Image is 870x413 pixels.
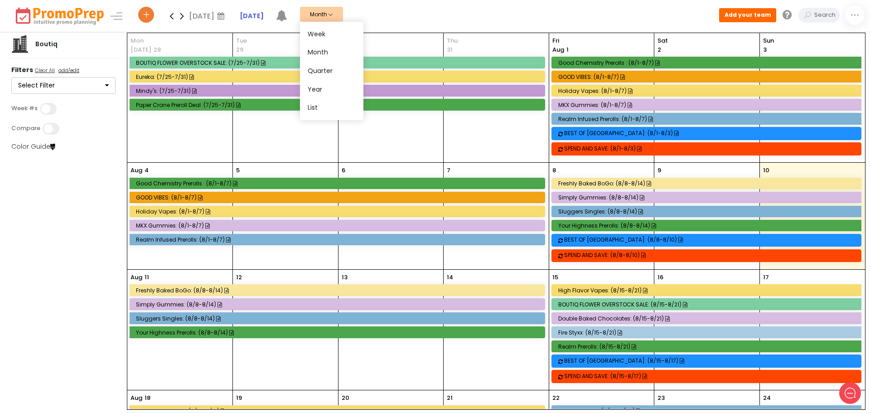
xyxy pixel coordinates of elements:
p: 3 [763,45,767,54]
p: 22 [552,394,560,403]
div: BOUTIQ FLOWER OVERSTOCK SALE: (8/15-8/21) [558,301,858,308]
button: New conversation [14,91,167,109]
div: Good Chemistry Prerolls : (8/1-8/7) [136,180,541,187]
p: 18 [145,394,150,403]
a: Quarter [300,62,363,80]
div: [DATE] [189,9,227,23]
a: [DATE] [240,11,264,21]
p: 12 [236,273,242,282]
span: Sun [763,36,862,45]
div: Double Baked Chocolates: (8/15-8/21) [558,315,858,322]
div: Simply Gummies: (8/8-8/14) [136,301,541,308]
span: We run on Gist [76,317,115,323]
div: Realm Infused Prerolls: (8/1-8/7) [136,236,541,243]
button: Select Filter [11,77,116,94]
div: BEST OF [GEOGRAPHIC_DATA]: (8/15-8/17) [564,357,864,364]
div: GOOD VIBES: (8/1-8/7) [136,194,541,201]
p: 17 [763,273,769,282]
p: 2 [657,45,661,54]
button: Add your team [719,8,776,22]
strong: [DATE] [240,11,264,20]
label: Week #s [11,105,38,112]
p: 13 [342,273,348,282]
p: Aug [130,394,142,403]
div: High Flavor Vapes: (8/15-8/21) [558,287,858,294]
div: Holiday Vapes: (8/1-8/7) [136,208,541,215]
p: 15 [552,273,558,282]
div: Month [300,22,363,120]
div: SPEND AND SAVE: (8/15-8/17) [564,373,864,379]
button: Month [300,7,343,22]
a: Week [300,25,363,44]
a: Month [300,44,363,62]
div: Fire Styxx: (8/15-8/21) [558,329,858,336]
p: 29 [236,45,243,54]
p: 28 [154,45,161,54]
p: 24 [763,394,771,403]
p: 23 [657,394,665,403]
div: Mindy's: (7/25-7/31) [136,87,541,94]
span: Wed [342,36,440,45]
p: 1 [552,45,569,54]
div: Sluggers Singles: (8/8-8/14) [558,208,858,215]
p: 4 [145,166,149,175]
div: Your Highness Prerolls: (8/8-8/14) [558,222,858,229]
span: Aug [552,45,564,54]
div: BEST OF [GEOGRAPHIC_DATA]: (8/1-8/3) [564,130,864,136]
div: Good Chemistry Prerolls : (8/1-8/7) [558,59,858,66]
div: SPEND AND SAVE: (8/8-8/10) [564,252,864,258]
div: Freshly Baked BoGo: (8/8-8/14) [136,287,541,294]
p: 6 [342,166,345,175]
u: add/edit [58,67,79,74]
iframe: gist-messenger-bubble-iframe [839,382,861,404]
span: Tue [236,36,335,45]
p: 21 [447,394,453,403]
div: Realm Infused Prerolls: (8/1-8/7) [558,116,858,122]
img: company.png [11,35,29,53]
span: Mon [130,36,229,45]
p: 7 [447,166,450,175]
p: Aug [130,273,142,282]
div: Paper Crane Preroll Deal: (7/25-7/31) [136,102,541,108]
p: 10 [763,166,769,175]
p: [DATE] [130,45,151,54]
div: Freshly Baked BoGo: (8/8-8/14) [558,180,858,187]
h1: Hello [PERSON_NAME]! [14,44,168,58]
p: 31 [447,45,453,54]
p: 20 [342,394,349,403]
div: MKX Gummies: (8/1-8/7) [136,222,541,229]
strong: Add your team [725,11,771,19]
p: 5 [236,166,240,175]
strong: Filters [11,65,33,74]
span: Sat [657,36,756,45]
a: Color Guide [11,142,55,151]
div: MKX Gummies: (8/1-8/7) [558,102,858,108]
div: Simply Gummies: (8/8-8/14) [558,194,858,201]
input: Search [812,8,840,23]
div: BOUTIQ FLOWER OVERSTOCK SALE: (7/25-7/31) [136,59,541,66]
a: List [300,98,363,117]
div: Boutiq [29,39,64,49]
span: Fri [552,36,651,45]
div: Eureka: (7/25-7/31) [136,73,541,80]
p: 11 [145,273,149,282]
div: Holiday Vapes: (8/1-8/7) [558,87,858,94]
div: Your Highness Prerolls: (8/8-8/14) [136,329,541,336]
div: Sluggers Singles: (8/8-8/14) [136,315,541,322]
p: 19 [236,394,242,403]
span: New conversation [58,97,109,104]
p: 16 [657,273,663,282]
p: 8 [552,166,556,175]
label: Compare [11,125,40,132]
h2: What can we do to help? [14,60,168,75]
div: BEST OF [GEOGRAPHIC_DATA]: (8/8-8/10) [564,236,864,243]
div: GOOD VIBES: (8/1-8/7) [558,73,858,80]
div: Realm Prerolls: (8/15-8/21) [558,343,858,350]
span: Thu [447,36,546,45]
p: Aug [130,166,142,175]
a: add/edit [57,67,81,76]
div: SPEND AND SAVE: (8/1-8/3) [564,145,864,152]
a: Year [300,80,363,99]
p: 9 [657,166,661,175]
p: 14 [447,273,453,282]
